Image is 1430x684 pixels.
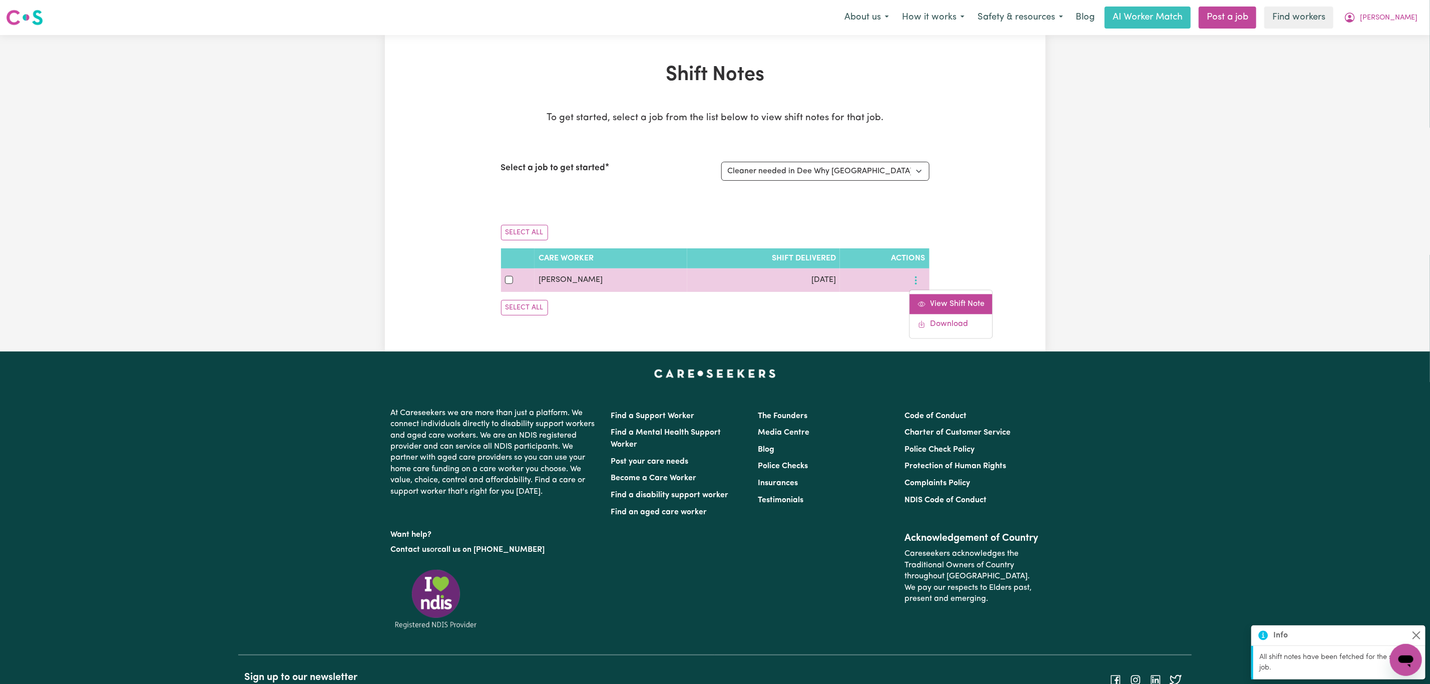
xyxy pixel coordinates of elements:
h2: Acknowledgement of Country [904,532,1039,544]
img: Careseekers logo [6,9,43,27]
a: Contact us [391,546,430,554]
a: The Founders [758,412,807,420]
a: Find a disability support worker [611,491,729,499]
a: AI Worker Match [1105,7,1191,29]
a: Download [910,314,993,334]
a: Code of Conduct [904,412,967,420]
button: Select All [501,300,548,315]
button: Safety & resources [971,7,1070,28]
a: Find workers [1264,7,1333,29]
p: At Careseekers we are more than just a platform. We connect individuals directly to disability su... [391,404,599,501]
a: Blog [1070,7,1101,29]
button: More options [906,272,925,288]
button: Close [1410,629,1422,641]
button: Select All [501,225,548,240]
span: Care Worker [539,254,594,262]
p: Careseekers acknowledges the Traditional Owners of Country throughout [GEOGRAPHIC_DATA]. We pay o... [904,544,1039,608]
a: Media Centre [758,429,809,437]
p: Want help? [391,525,599,540]
a: Complaints Policy [904,479,970,487]
td: [DATE] [687,268,840,292]
a: Careseekers logo [6,6,43,29]
a: Find a Support Worker [611,412,695,420]
p: To get started, select a job from the list below to view shift notes for that job. [501,111,929,126]
button: About us [838,7,895,28]
strong: Info [1273,629,1288,641]
span: View Shift Note [930,300,985,308]
a: Post a job [1199,7,1256,29]
iframe: Button to launch messaging window, conversation in progress [1390,644,1422,676]
span: [PERSON_NAME] [1360,13,1417,24]
div: More options [909,289,993,338]
img: Registered NDIS provider [391,568,481,630]
a: Post your care needs [611,458,689,466]
p: or [391,540,599,559]
a: View Shift Note [910,294,993,314]
p: All shift notes have been fetched for the selected job. [1259,652,1419,673]
a: Find an aged care worker [611,508,707,516]
h2: Sign up to our newsletter [244,671,709,683]
a: call us on [PHONE_NUMBER] [438,546,545,554]
a: Follow Careseekers on Instagram [1130,676,1142,684]
a: Testimonials [758,496,803,504]
a: Find a Mental Health Support Worker [611,429,721,449]
button: How it works [895,7,971,28]
a: Protection of Human Rights [904,462,1006,470]
a: Charter of Customer Service [904,429,1011,437]
a: NDIS Code of Conduct [904,496,987,504]
a: Blog [758,446,774,454]
th: Actions [840,248,929,268]
a: Insurances [758,479,798,487]
a: Police Check Policy [904,446,975,454]
a: Follow Careseekers on Twitter [1170,676,1182,684]
button: My Account [1337,7,1424,28]
a: Police Checks [758,462,808,470]
span: [PERSON_NAME] [539,276,603,284]
th: Shift delivered [687,248,840,268]
a: Follow Careseekers on Facebook [1110,676,1122,684]
a: Become a Care Worker [611,474,697,482]
label: Select a job to get started [501,162,606,175]
a: Follow Careseekers on LinkedIn [1150,676,1162,684]
a: Careseekers home page [654,370,776,378]
h1: Shift Notes [501,63,929,87]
